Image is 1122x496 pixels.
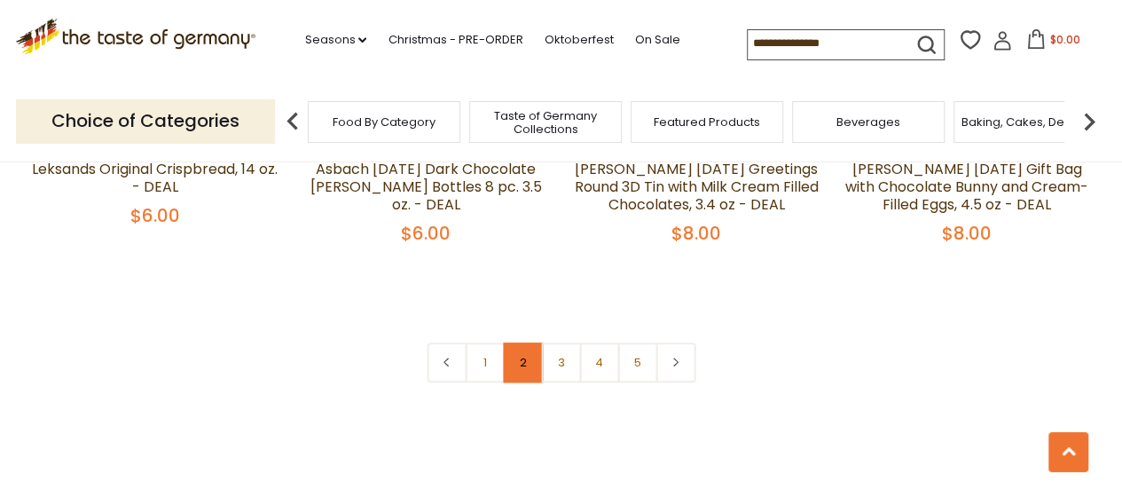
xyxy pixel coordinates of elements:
[475,109,616,136] a: Taste of Germany Collections
[32,159,278,197] a: Leksands Original Crispbread, 14 oz. - DEAL
[304,30,366,50] a: Seasons
[575,159,819,215] a: [PERSON_NAME] [DATE] Greetings Round 3D Tin with Milk Cream Filled Chocolates, 3.4 oz - DEAL
[388,30,522,50] a: Christmas - PRE-ORDER
[401,221,451,246] span: $6.00
[544,30,613,50] a: Oktoberfest
[1016,29,1091,56] button: $0.00
[275,104,310,139] img: previous arrow
[836,115,900,129] a: Beverages
[579,342,619,382] a: 4
[130,203,180,228] span: $6.00
[541,342,581,382] a: 3
[1071,104,1107,139] img: next arrow
[333,115,435,129] a: Food By Category
[942,221,992,246] span: $8.00
[634,30,679,50] a: On Sale
[310,159,541,215] a: Asbach [DATE] Dark Chocolate [PERSON_NAME] Bottles 8 pc. 3.5 oz. - DEAL
[654,115,760,129] a: Featured Products
[845,159,1088,215] a: [PERSON_NAME] [DATE] Gift Bag with Chocolate Bunny and Cream-Filled Eggs, 4.5 oz - DEAL
[16,99,275,143] p: Choice of Categories
[465,342,505,382] a: 1
[671,221,721,246] span: $8.00
[1049,32,1079,47] span: $0.00
[961,115,1099,129] a: Baking, Cakes, Desserts
[617,342,657,382] a: 5
[503,342,543,382] a: 2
